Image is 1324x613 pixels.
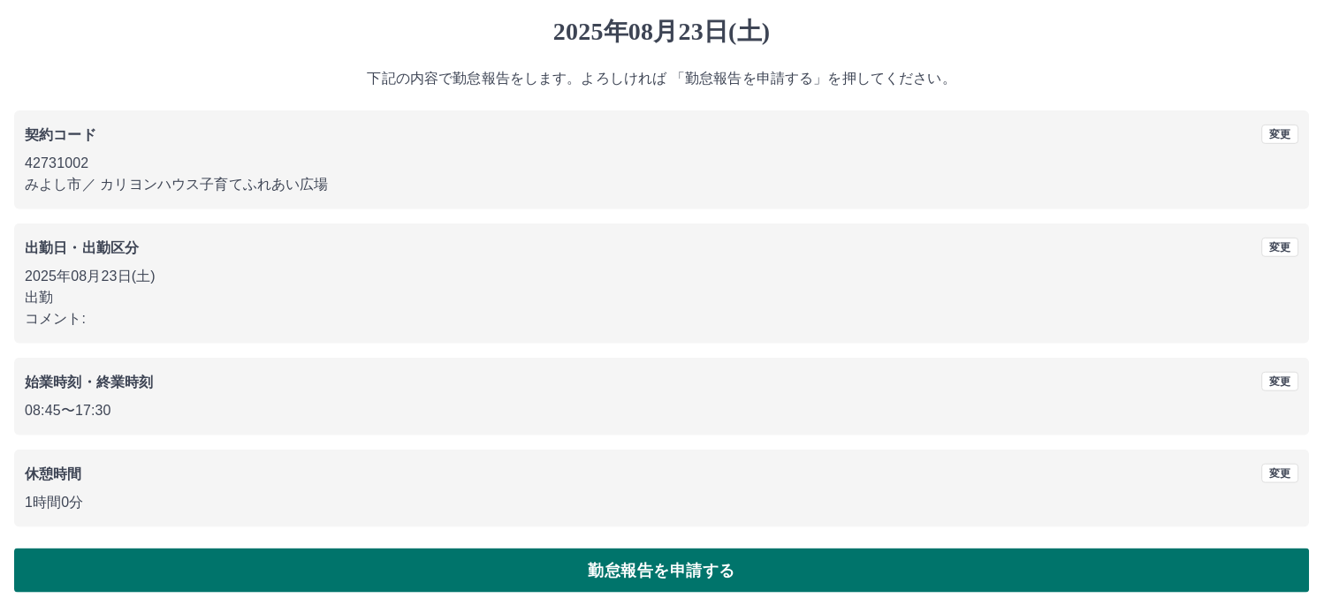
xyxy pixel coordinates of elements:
[25,240,139,255] b: 出勤日・出勤区分
[14,68,1310,89] p: 下記の内容で勤怠報告をします。よろしければ 「勤怠報告を申請する」を押してください。
[25,375,153,390] b: 始業時刻・終業時刻
[25,174,1299,195] p: みよし市 ／ カリヨンハウス子育てふれあい広場
[25,308,1299,329] p: コメント:
[25,400,1299,421] p: 08:45 〜 17:30
[25,266,1299,287] p: 2025年08月23日(土)
[25,127,96,142] b: 契約コード
[1262,125,1299,144] button: 変更
[25,492,1299,513] p: 1時間0分
[25,466,82,481] b: 休憩時間
[14,549,1310,593] button: 勤怠報告を申請する
[1262,372,1299,391] button: 変更
[25,153,1299,174] p: 42731002
[1262,464,1299,483] button: 変更
[1262,238,1299,257] button: 変更
[14,17,1310,47] h1: 2025年08月23日(土)
[25,287,1299,308] p: 出勤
